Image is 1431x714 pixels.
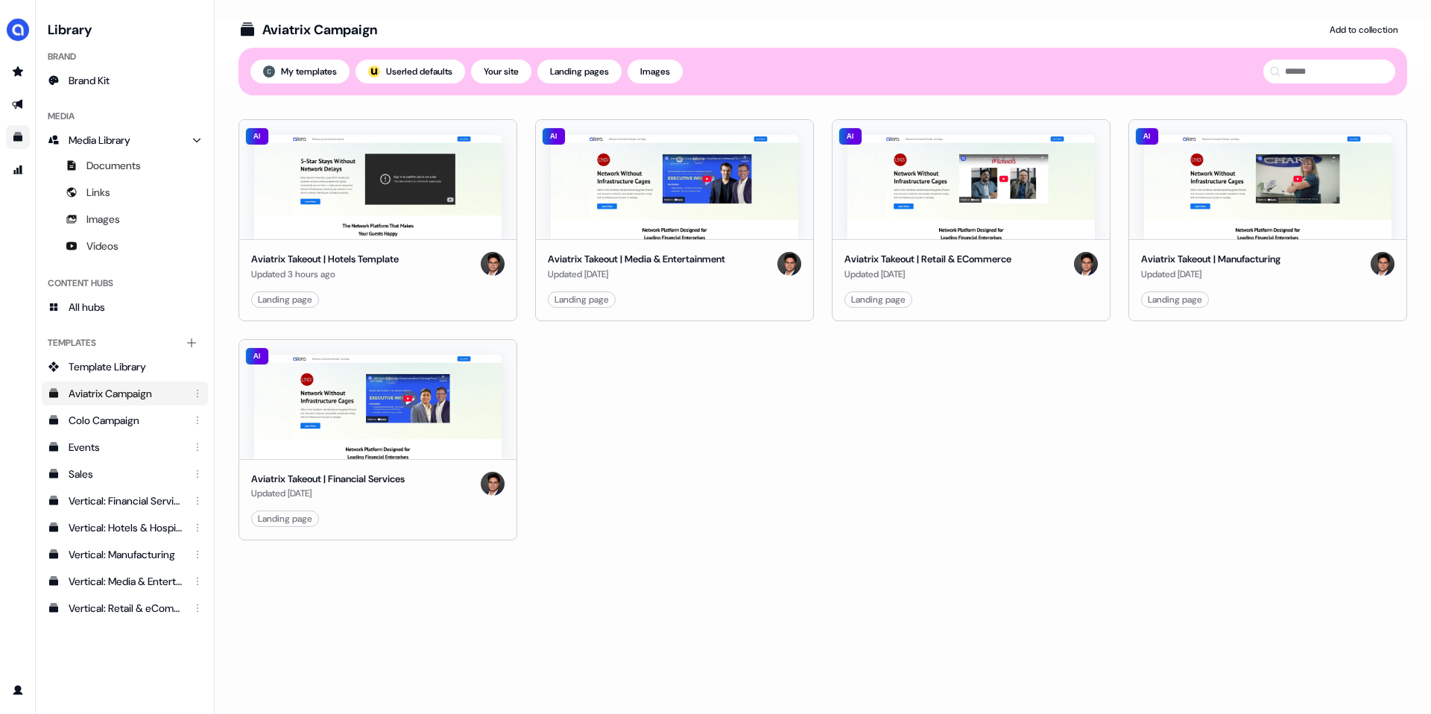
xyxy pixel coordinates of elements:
[69,574,184,589] div: Vertical: Media & Entertainment
[356,60,465,83] button: userled logo;Userled defaults
[69,467,184,481] div: Sales
[851,292,906,307] div: Landing page
[1321,18,1407,42] button: Add to collection
[258,292,312,307] div: Landing page
[42,382,208,405] a: Aviatrix Campaign
[86,212,120,227] span: Images
[555,292,609,307] div: Landing page
[251,252,399,267] div: Aviatrix Takeout | Hotels Template
[42,18,208,39] h3: Library
[1141,252,1280,267] div: Aviatrix Takeout | Manufacturing
[254,135,502,239] img: Aviatrix Takeout | Hotels Template
[69,133,130,148] span: Media Library
[1371,252,1394,276] img: Hugh
[69,359,146,374] span: Template Library
[838,127,862,145] div: AI
[481,472,505,496] img: Hugh
[844,267,1011,282] div: Updated [DATE]
[777,252,801,276] img: Hugh
[69,413,184,428] div: Colo Campaign
[251,486,405,501] div: Updated [DATE]
[86,238,119,253] span: Videos
[263,66,275,78] img: Calvin
[42,489,208,513] a: Vertical: Financial Services
[42,596,208,620] a: Vertical: Retail & eCommerce
[86,158,141,173] span: Documents
[844,252,1011,267] div: Aviatrix Takeout | Retail & ECommerce
[42,234,208,258] a: Videos
[262,21,377,39] div: Aviatrix Campaign
[42,408,208,432] a: Colo Campaign
[535,119,814,321] button: Aviatrix Takeout | Media & EntertainmentAIAviatrix Takeout | Media & EntertainmentUpdated [DATE]H...
[42,516,208,540] a: Vertical: Hotels & Hospitality
[69,520,184,535] div: Vertical: Hotels & Hospitality
[1135,127,1159,145] div: AI
[42,355,208,379] a: Template Library
[42,435,208,459] a: Events
[42,569,208,593] a: Vertical: Media & Entertainment
[42,128,208,152] a: Media Library
[69,440,184,455] div: Events
[537,60,622,83] button: Landing pages
[1128,119,1407,321] button: Aviatrix Takeout | ManufacturingAIAviatrix Takeout | ManufacturingUpdated [DATE]HughLanding page
[368,66,380,78] div: ;
[542,127,566,145] div: AI
[42,462,208,486] a: Sales
[69,493,184,508] div: Vertical: Financial Services
[847,135,1095,239] img: Aviatrix Takeout | Retail & ECommerce
[6,92,30,116] a: Go to outbound experience
[42,295,208,319] a: All hubs
[6,125,30,149] a: Go to templates
[42,154,208,177] a: Documents
[1074,252,1098,276] img: Hugh
[42,104,208,128] div: Media
[481,252,505,276] img: Hugh
[471,60,531,83] button: Your site
[42,45,208,69] div: Brand
[251,472,405,487] div: Aviatrix Takeout | Financial Services
[6,60,30,83] a: Go to prospects
[254,355,502,459] img: Aviatrix Takeout | Financial Services
[69,601,184,616] div: Vertical: Retail & eCommerce
[1148,292,1202,307] div: Landing page
[42,271,208,295] div: Content Hubs
[245,127,269,145] div: AI
[1144,135,1391,239] img: Aviatrix Takeout | Manufacturing
[42,207,208,231] a: Images
[42,543,208,566] a: Vertical: Manufacturing
[548,252,725,267] div: Aviatrix Takeout | Media & Entertainment
[42,331,208,355] div: Templates
[258,511,312,526] div: Landing page
[86,185,110,200] span: Links
[42,180,208,204] a: Links
[245,347,269,365] div: AI
[42,69,208,92] a: Brand Kit
[69,300,105,315] span: All hubs
[6,678,30,702] a: Go to profile
[238,119,517,321] button: Aviatrix Takeout | Hotels TemplateAIAviatrix Takeout | Hotels TemplateUpdated 3 hours agoHughLand...
[251,267,399,282] div: Updated 3 hours ago
[832,119,1111,321] button: Aviatrix Takeout | Retail & ECommerceAIAviatrix Takeout | Retail & ECommerceUpdated [DATE]HughLan...
[238,339,517,541] button: Aviatrix Takeout | Financial ServicesAIAviatrix Takeout | Financial ServicesUpdated [DATE]HughLan...
[69,73,110,88] span: Brand Kit
[628,60,683,83] button: Images
[548,267,725,282] div: Updated [DATE]
[250,60,350,83] button: My templates
[69,386,184,401] div: Aviatrix Campaign
[551,135,798,239] img: Aviatrix Takeout | Media & Entertainment
[69,547,184,562] div: Vertical: Manufacturing
[1141,267,1280,282] div: Updated [DATE]
[368,66,380,78] img: userled logo
[6,158,30,182] a: Go to attribution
